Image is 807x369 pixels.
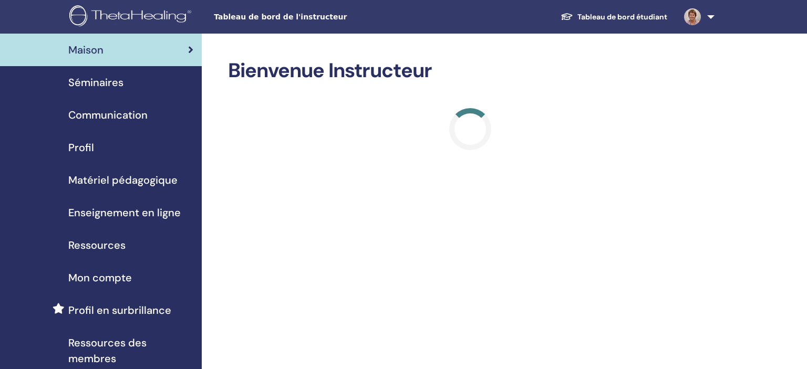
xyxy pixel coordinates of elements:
span: Tableau de bord de l'instructeur [214,12,371,23]
span: Enseignement en ligne [68,205,181,220]
span: Mon compte [68,270,132,286]
img: default.jpg [684,8,701,25]
a: Tableau de bord étudiant [552,7,676,27]
span: Profil en surbrillance [68,302,171,318]
span: Ressources [68,237,126,253]
span: Profil [68,140,94,155]
img: logo.png [69,5,195,29]
span: Ressources des membres [68,335,193,366]
span: Matériel pédagogique [68,172,178,188]
img: graduation-cap-white.svg [561,12,573,21]
h2: Bienvenue Instructeur [228,59,712,83]
span: Maison [68,42,104,58]
span: Communication [68,107,148,123]
span: Séminaires [68,75,123,90]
